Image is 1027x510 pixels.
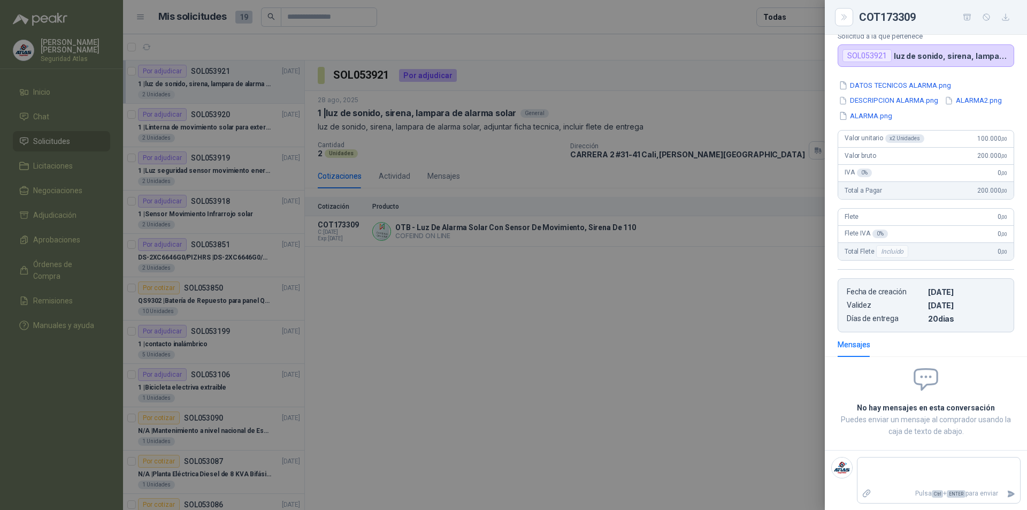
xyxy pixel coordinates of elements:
[842,49,892,62] div: SOL053921
[998,230,1007,238] span: 0
[845,169,872,177] span: IVA
[838,414,1014,437] p: Puedes enviar un mensaje al comprador usando la caja de texto de abajo.
[845,152,876,159] span: Valor bruto
[859,9,1014,26] div: COT173309
[1001,249,1007,255] span: ,00
[845,245,910,258] span: Total Flete
[857,484,876,503] label: Adjuntar archivos
[947,490,965,498] span: ENTER
[932,490,943,498] span: Ctrl
[838,11,850,24] button: Close
[872,230,888,238] div: 0 %
[876,245,908,258] div: Incluido
[838,95,939,106] button: DESCRIPCION ALARMA.png
[1001,170,1007,176] span: ,00
[838,339,870,351] div: Mensajes
[845,213,859,220] span: Flete
[857,169,872,177] div: 0 %
[838,402,1014,414] h2: No hay mensajes en esta conversación
[885,134,924,143] div: x 2 Unidades
[845,187,882,194] span: Total a Pagar
[894,51,1009,60] p: luz de sonido, sirena, lampara de alarma solar
[1001,136,1007,142] span: ,00
[847,287,924,296] p: Fecha de creación
[1001,231,1007,237] span: ,00
[847,314,924,323] p: Días de entrega
[832,458,852,478] img: Company Logo
[928,314,1005,323] p: 20 dias
[847,301,924,310] p: Validez
[998,169,1007,177] span: 0
[838,80,952,91] button: DATOS TECNICOS ALARMA.png
[845,230,888,238] span: Flete IVA
[977,152,1007,159] span: 200.000
[928,287,1005,296] p: [DATE]
[1001,214,1007,220] span: ,00
[838,110,893,121] button: ALARMA.png
[1001,153,1007,159] span: ,00
[998,248,1007,255] span: 0
[944,95,1003,106] button: ALARMA2.png
[977,135,1007,142] span: 100.000
[845,134,924,143] span: Valor unitario
[998,213,1007,220] span: 0
[838,32,1014,40] p: Solicitud a la que pertenece
[928,301,1005,310] p: [DATE]
[1001,188,1007,194] span: ,00
[1002,484,1020,503] button: Enviar
[876,484,1003,503] p: Pulsa + para enviar
[977,187,1007,194] span: 200.000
